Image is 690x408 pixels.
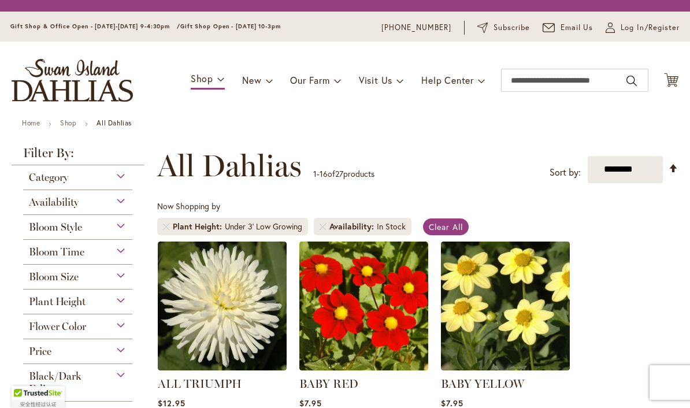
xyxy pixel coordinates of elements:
[158,362,287,373] a: ALL TRIUMPH
[626,72,637,90] button: Search
[423,218,469,235] a: Clear All
[550,162,581,183] label: Sort by:
[441,377,524,391] a: BABY YELLOW
[191,72,213,84] span: Shop
[329,221,377,232] span: Availability
[299,242,428,370] img: BABY RED
[242,74,261,86] span: New
[335,168,343,179] span: 27
[421,74,474,86] span: Help Center
[29,345,51,358] span: Price
[12,59,133,102] a: store logo
[29,246,84,258] span: Bloom Time
[157,201,220,212] span: Now Shopping by
[621,22,680,34] span: Log In/Register
[313,168,317,179] span: 1
[359,74,392,86] span: Visit Us
[29,370,81,395] span: Black/Dark Foliage
[29,196,79,209] span: Availability
[299,377,358,391] a: BABY RED
[381,22,451,34] a: [PHONE_NUMBER]
[494,22,530,34] span: Subscribe
[158,377,242,391] a: ALL TRIUMPH
[225,221,302,232] div: Under 3' Low Growing
[173,221,225,232] span: Plant Height
[97,118,132,127] strong: All Dahlias
[9,367,41,399] iframe: Launch Accessibility Center
[441,362,570,373] a: BABY YELLOW
[12,147,144,165] strong: Filter By:
[313,165,374,183] p: - of products
[561,22,593,34] span: Email Us
[158,242,287,370] img: ALL TRIUMPH
[441,242,570,370] img: BABY YELLOW
[29,320,86,333] span: Flower Color
[320,168,328,179] span: 16
[22,118,40,127] a: Home
[180,23,281,30] span: Gift Shop Open - [DATE] 10-3pm
[543,22,593,34] a: Email Us
[377,221,406,232] div: In Stock
[606,22,680,34] a: Log In/Register
[29,171,68,184] span: Category
[290,74,329,86] span: Our Farm
[29,270,79,283] span: Bloom Size
[477,22,530,34] a: Subscribe
[29,295,86,308] span: Plant Height
[320,223,327,230] a: Remove Availability In Stock
[10,23,180,30] span: Gift Shop & Office Open - [DATE]-[DATE] 9-4:30pm /
[157,149,302,183] span: All Dahlias
[299,362,428,373] a: BABY RED
[163,223,170,230] a: Remove Plant Height Under 3' Low Growing
[29,221,82,233] span: Bloom Style
[429,221,463,232] span: Clear All
[60,118,76,127] a: Shop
